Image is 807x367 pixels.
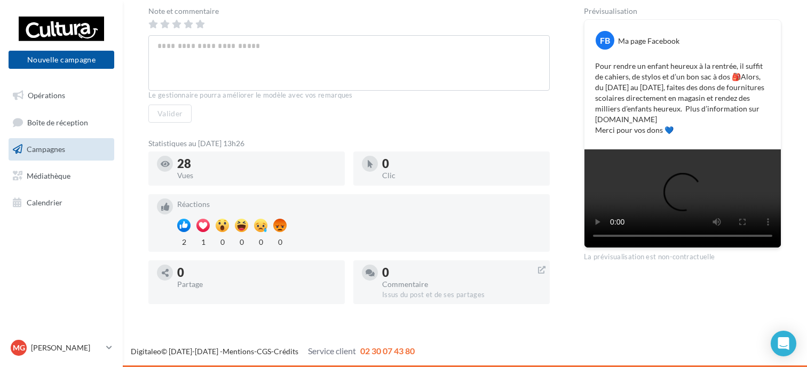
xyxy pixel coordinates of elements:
button: Nouvelle campagne [9,51,114,69]
div: Ma page Facebook [618,36,679,46]
a: Mentions [223,347,254,356]
a: MG [PERSON_NAME] [9,338,114,358]
span: 02 30 07 43 80 [360,346,415,356]
div: Partage [177,281,336,288]
div: Réactions [177,201,541,208]
p: [PERSON_NAME] [31,342,102,353]
div: Prévisualisation [584,7,781,15]
div: 2 [177,235,191,248]
button: Valider [148,105,192,123]
span: Médiathèque [27,171,70,180]
span: © [DATE]-[DATE] - - - [131,347,415,356]
div: Vues [177,172,336,179]
span: Campagnes [27,145,65,154]
div: 1 [196,235,210,248]
div: FB [596,31,614,50]
a: Calendrier [6,192,116,214]
a: CGS [257,347,271,356]
span: Boîte de réception [27,117,88,126]
a: Opérations [6,84,116,107]
div: 0 [216,235,229,248]
div: Statistiques au [DATE] 13h26 [148,140,550,147]
div: Note et commentaire [148,7,550,15]
div: La prévisualisation est non-contractuelle [584,248,781,262]
span: Service client [308,346,356,356]
div: Commentaire [382,281,541,288]
a: Campagnes [6,138,116,161]
div: Open Intercom Messenger [771,331,796,356]
div: 28 [177,158,336,170]
a: Digitaleo [131,347,161,356]
div: Clic [382,172,541,179]
span: MG [13,342,25,353]
div: 0 [254,235,267,248]
a: Médiathèque [6,165,116,187]
div: Issus du post et de ses partages [382,290,541,300]
a: Boîte de réception [6,111,116,134]
span: Opérations [28,91,65,100]
div: 0 [177,267,336,278]
span: Calendrier [27,197,62,206]
p: Pour rendre un enfant heureux à la rentrée, il suffit de cahiers, de stylos et d’un bon sac à dos... [595,61,770,135]
div: 0 [235,235,248,248]
div: 0 [382,267,541,278]
div: Le gestionnaire pourra améliorer le modèle avec vos remarques [148,91,550,100]
div: 0 [273,235,287,248]
div: 0 [382,158,541,170]
a: Crédits [274,347,298,356]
